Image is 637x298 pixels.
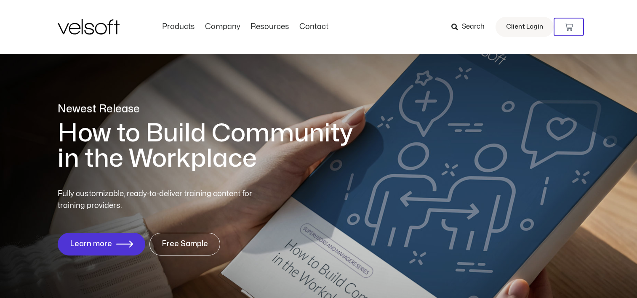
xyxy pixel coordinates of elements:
a: Client Login [496,17,554,37]
a: ResourcesMenu Toggle [245,22,294,32]
p: Newest Release [58,102,365,117]
span: Search [462,21,485,32]
nav: Menu [157,22,333,32]
img: Velsoft Training Materials [58,19,120,35]
span: Client Login [506,21,543,32]
a: Free Sample [149,233,220,255]
a: CompanyMenu Toggle [200,22,245,32]
a: Search [451,20,490,34]
a: ProductsMenu Toggle [157,22,200,32]
p: Fully customizable, ready-to-deliver training content for training providers. [58,188,267,212]
span: Free Sample [162,240,208,248]
span: Learn more [70,240,112,248]
h1: How to Build Community in the Workplace [58,121,365,171]
a: ContactMenu Toggle [294,22,333,32]
a: Learn more [58,233,145,255]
